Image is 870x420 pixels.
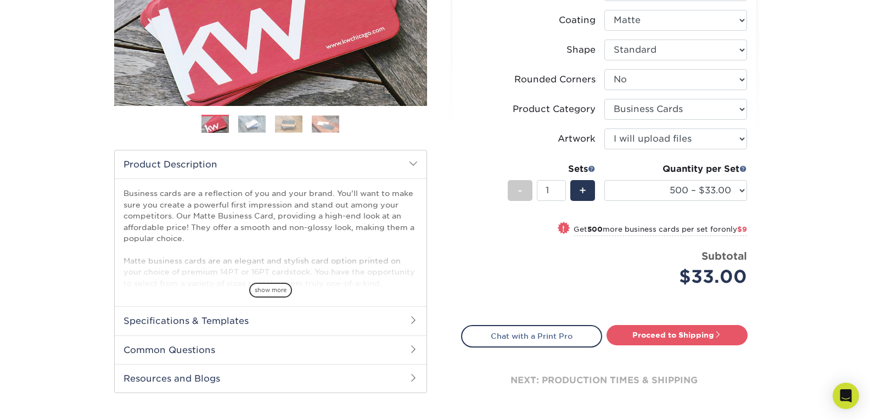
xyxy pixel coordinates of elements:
[587,225,603,233] strong: 500
[604,163,747,176] div: Quantity per Set
[613,264,747,290] div: $33.00
[833,383,859,409] div: Open Intercom Messenger
[249,283,292,298] span: show more
[721,225,747,233] span: only
[238,115,266,132] img: Business Cards 02
[607,325,748,345] a: Proceed to Shipping
[115,150,426,178] h2: Product Description
[461,325,602,347] a: Chat with a Print Pro
[115,335,426,364] h2: Common Questions
[558,132,596,145] div: Artwork
[518,182,523,199] span: -
[701,250,747,262] strong: Subtotal
[559,14,596,27] div: Coating
[574,225,747,236] small: Get more business cards per set for
[461,348,748,413] div: next: production times & shipping
[115,364,426,393] h2: Resources and Blogs
[312,115,339,132] img: Business Cards 04
[508,163,596,176] div: Sets
[737,225,747,233] span: $9
[514,73,596,86] div: Rounded Corners
[115,306,426,335] h2: Specifications & Templates
[201,111,229,138] img: Business Cards 01
[124,188,418,344] p: Business cards are a reflection of you and your brand. You'll want to make sure you create a powe...
[3,387,93,416] iframe: Google Customer Reviews
[579,182,586,199] span: +
[562,223,565,234] span: !
[566,43,596,57] div: Shape
[513,103,596,116] div: Product Category
[275,115,302,132] img: Business Cards 03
